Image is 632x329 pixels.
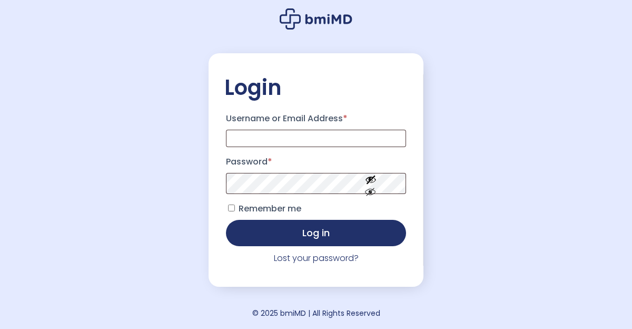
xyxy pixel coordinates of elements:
[228,205,235,211] input: Remember me
[274,252,359,264] a: Lost your password?
[252,306,380,321] div: © 2025 bmiMD | All Rights Reserved
[226,153,407,170] label: Password
[226,220,407,246] button: Log in
[341,166,400,202] button: Show password
[239,202,301,215] span: Remember me
[224,74,408,101] h2: Login
[226,110,407,127] label: Username or Email Address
